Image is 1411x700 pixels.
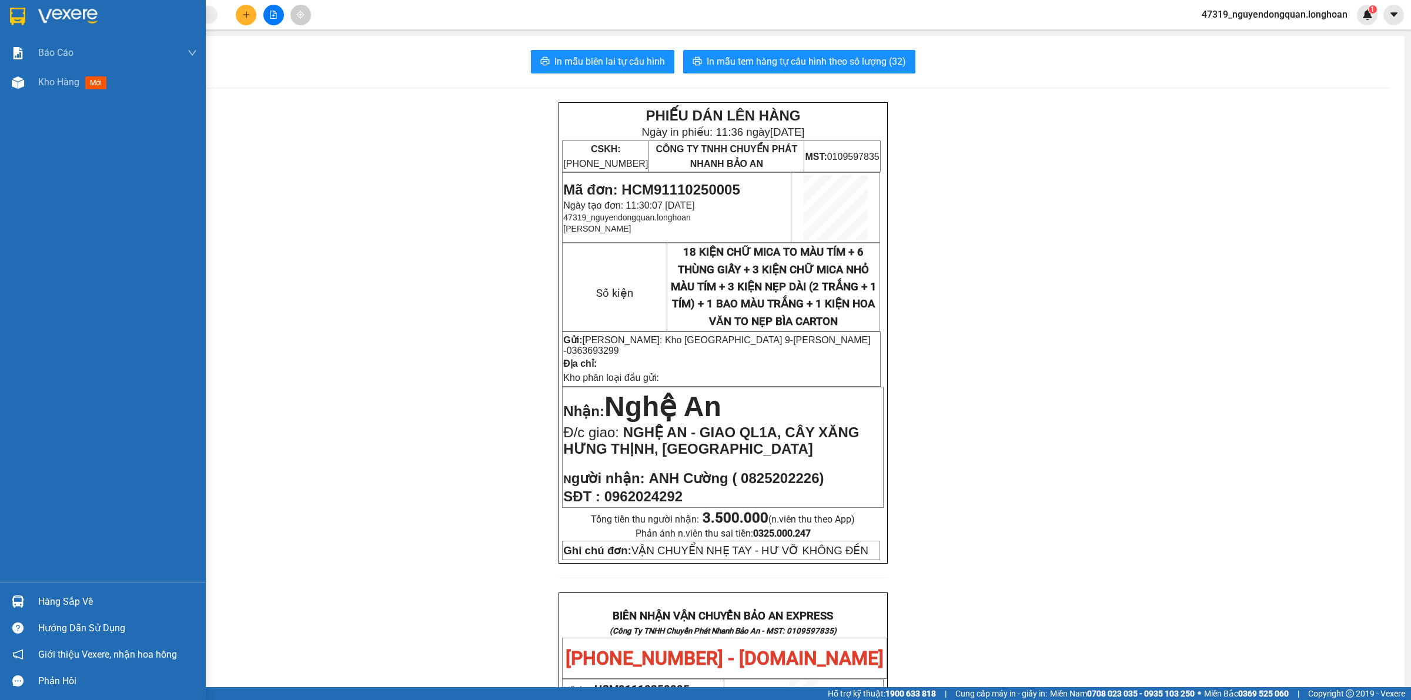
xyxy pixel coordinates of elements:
span: ⚪️ [1198,691,1201,696]
button: file-add [263,5,284,25]
button: aim [290,5,311,25]
img: warehouse-icon [12,76,24,89]
span: [PERSON_NAME] [563,224,631,233]
strong: 0708 023 035 - 0935 103 250 [1087,689,1195,698]
span: [DATE] [770,126,805,138]
button: caret-down [1383,5,1404,25]
strong: 0369 525 060 [1238,689,1289,698]
span: [PHONE_NUMBER] [563,144,648,169]
strong: 1900 633 818 [885,689,936,698]
span: Đ/c giao: [563,424,623,440]
strong: SĐT : [563,488,600,504]
span: NGHỆ AN - GIAO QL1A, CÂY XĂNG HƯNG THỊNH, [GEOGRAPHIC_DATA] [563,424,859,457]
span: down [188,48,197,58]
span: | [945,687,947,700]
button: printerIn mẫu biên lai tự cấu hình [531,50,674,73]
span: Nhận: [563,403,604,419]
span: Miền Bắc [1204,687,1289,700]
span: [PHONE_NUMBER] [5,61,89,82]
strong: Gửi: [563,335,582,345]
span: In mẫu tem hàng tự cấu hình theo số lượng (32) [707,54,906,69]
div: Hướng dẫn sử dụng [38,619,197,637]
span: (n.viên thu theo App) [703,514,855,525]
span: copyright [1346,689,1354,698]
sup: 1 [1369,5,1377,14]
span: | [1298,687,1299,700]
span: CÔNG TY TNHH CHUYỂN PHÁT NHANH BẢO AN [656,144,797,169]
strong: N [563,473,644,485]
span: printer [693,56,702,68]
strong: BIÊN NHẬN VẬN CHUYỂN BẢO AN EXPRESS [613,609,833,622]
span: [PERSON_NAME]: Kho [GEOGRAPHIC_DATA] 9 [583,335,790,345]
span: Phản ánh n.viên thu sai tiền: [636,528,811,539]
span: Miền Nam [1050,687,1195,700]
strong: PHIẾU DÁN LÊN HÀNG [34,5,188,21]
strong: Ghi chú đơn: [563,544,631,557]
span: - [563,335,870,356]
strong: 3.500.000 [703,510,768,526]
span: [PHONE_NUMBER] - [DOMAIN_NAME] [566,647,884,669]
strong: PHIẾU DÁN LÊN HÀNG [646,108,800,123]
button: printerIn mẫu tem hàng tự cấu hình theo số lượng (32) [683,50,915,73]
span: Ngày in phiếu: 11:36 ngày [641,126,804,138]
strong: 0325.000.247 [753,528,811,539]
strong: CSKH: [591,144,621,154]
span: plus [242,11,250,19]
span: [PERSON_NAME] - [563,335,870,356]
strong: CSKH: [32,61,62,71]
span: Nghệ An [604,391,721,422]
span: Tổng tiền thu người nhận: [591,514,855,525]
img: warehouse-icon [12,595,24,608]
button: plus [236,5,256,25]
div: Phản hồi [38,672,197,690]
span: message [12,675,24,686]
span: 47319_nguyendongquan.longhoan [1192,7,1357,22]
img: logo-vxr [10,8,25,25]
span: Báo cáo [38,45,73,60]
span: 0109597835 [140,66,214,76]
span: gười nhận: [571,470,645,486]
span: HCM91110250005 [594,683,690,696]
span: VẬN CHUYỂN NHẸ TAY - HƯ VỠ KHÔNG ĐỀN [563,544,868,557]
span: mới [85,76,106,89]
span: aim [296,11,305,19]
span: 0363693299 [567,346,619,356]
span: 0962024292 [604,488,683,504]
span: notification [12,649,24,660]
span: 18 KIỆN CHỮ MICA TO MÀU TÍM + 6 THÙNG GIẤY + 3 KIỆN CHỮ MICA NHỎ MÀU TÍM + 3 KIỆN NẸP DÀI (2 TRẮN... [671,246,877,327]
span: Kho phân loại đầu gửi: [563,373,659,383]
strong: MST: [805,152,827,162]
span: 47319_nguyendongquan.longhoan [563,213,690,222]
span: Kho hàng [38,76,79,88]
span: [DATE] [158,24,192,36]
img: solution-icon [12,47,24,59]
strong: Địa chỉ: [563,359,597,369]
span: 0109597835 [805,152,879,162]
div: Hàng sắp về [38,593,197,611]
span: printer [540,56,550,68]
span: 1 [1370,5,1375,14]
strong: MST: [140,66,162,76]
span: Ngày in phiếu: 11:36 ngày [29,24,192,36]
span: CÔNG TY TNHH CHUYỂN PHÁT NHANH BẢO AN [93,39,136,103]
strong: (Công Ty TNHH Chuyển Phát Nhanh Bảo An - MST: 0109597835) [610,627,837,635]
span: Giới thiệu Vexere, nhận hoa hồng [38,647,177,662]
span: Cung cấp máy in - giấy in: [955,687,1047,700]
span: Mã đơn: [563,685,690,695]
span: Mã đơn: HCM91110250005 [563,182,740,197]
span: Ngày tạo đơn: 11:30:07 [DATE] [563,200,694,210]
span: ANH Cường ( 0825202226) [648,470,824,486]
span: Hỗ trợ kỹ thuật: [828,687,936,700]
span: question-circle [12,622,24,634]
span: In mẫu biên lai tự cấu hình [554,54,665,69]
span: file-add [269,11,277,19]
span: caret-down [1389,9,1399,20]
span: Số kiện [596,287,633,300]
img: icon-new-feature [1362,9,1373,20]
